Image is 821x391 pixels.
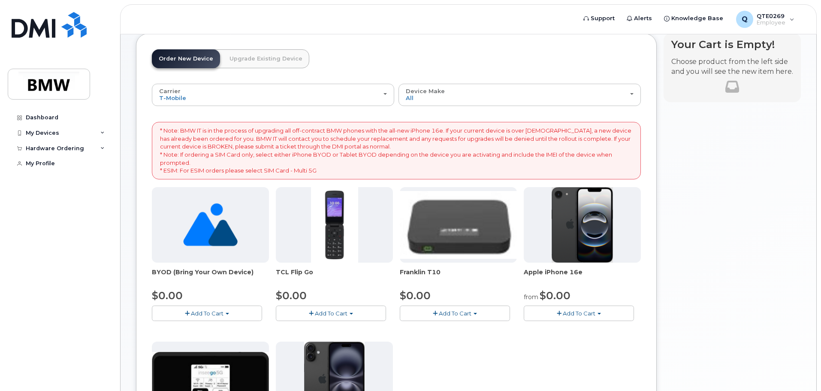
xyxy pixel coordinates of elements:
[540,289,570,302] span: $0.00
[152,306,262,321] button: Add To Cart
[406,94,414,101] span: All
[152,268,269,285] div: BYOD (Bring Your Own Device)
[621,10,658,27] a: Alerts
[400,191,517,259] img: t10.jpg
[784,354,815,385] iframe: Messenger Launcher
[671,57,793,77] p: Choose product from the left side and you will see the new item here.
[152,289,183,302] span: $0.00
[524,306,634,321] button: Add To Cart
[160,127,633,174] p: * Note: BMW IT is in the process of upgrading all off-contract BMW phones with the all-new iPhone...
[276,306,386,321] button: Add To Cart
[276,289,307,302] span: $0.00
[398,84,641,106] button: Device Make All
[634,14,652,23] span: Alerts
[152,84,394,106] button: Carrier T-Mobile
[191,310,223,317] span: Add To Cart
[315,310,347,317] span: Add To Cart
[159,88,181,94] span: Carrier
[400,306,510,321] button: Add To Cart
[742,14,748,24] span: Q
[152,49,220,68] a: Order New Device
[552,187,613,263] img: iphone16e.png
[524,268,641,285] div: Apple iPhone 16e
[524,293,538,301] small: from
[577,10,621,27] a: Support
[658,10,729,27] a: Knowledge Base
[276,268,393,285] div: TCL Flip Go
[223,49,309,68] a: Upgrade Existing Device
[563,310,595,317] span: Add To Cart
[757,12,785,19] span: QTE0269
[671,14,723,23] span: Knowledge Base
[757,19,785,26] span: Employee
[183,187,238,263] img: no_image_found-2caef05468ed5679b831cfe6fc140e25e0c280774317ffc20a367ab7fd17291e.png
[406,88,445,94] span: Device Make
[591,14,615,23] span: Support
[671,39,793,50] h4: Your Cart is Empty!
[159,94,186,101] span: T-Mobile
[730,11,800,28] div: QTE0269
[311,187,358,263] img: TCL_FLIP_MODE.jpg
[400,289,431,302] span: $0.00
[400,268,517,285] div: Franklin T10
[439,310,471,317] span: Add To Cart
